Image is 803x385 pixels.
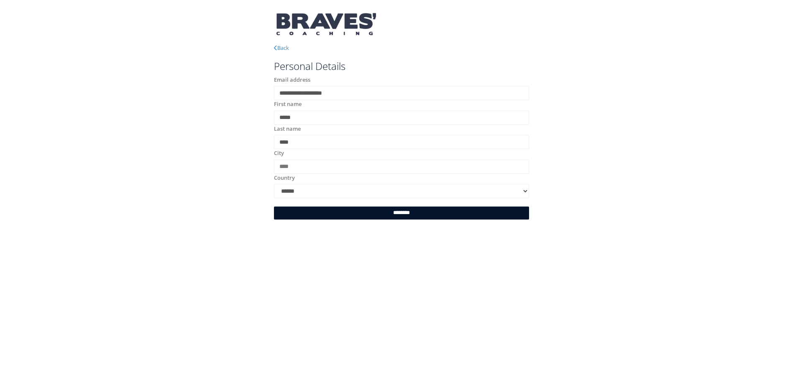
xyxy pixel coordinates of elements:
[274,149,284,158] label: City
[274,100,302,109] label: First name
[274,44,289,52] a: Back
[274,8,378,40] img: braveslogo-blue-website.png
[274,61,529,72] h3: Personal Details
[274,125,301,133] label: Last name
[274,174,295,182] label: Country
[274,76,310,84] label: Email address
